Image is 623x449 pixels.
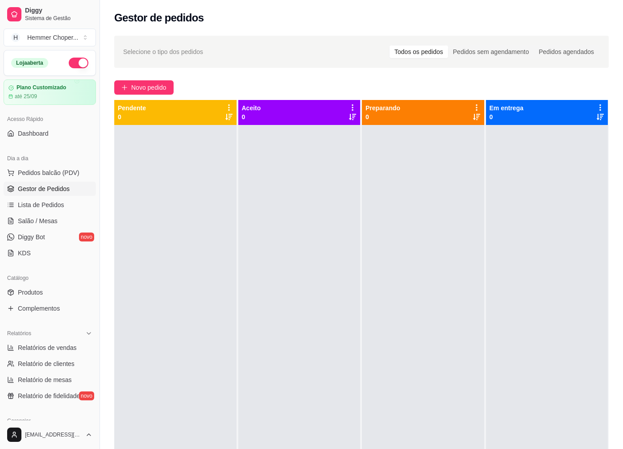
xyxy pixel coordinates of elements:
[365,104,400,112] p: Preparando
[7,330,31,337] span: Relatórios
[69,58,88,68] button: Alterar Status
[18,233,45,241] span: Diggy Bot
[4,4,96,25] a: DiggySistema de Gestão
[4,29,96,46] button: Select a team
[121,84,128,91] span: plus
[18,184,70,193] span: Gestor de Pedidos
[534,46,599,58] div: Pedidos agendados
[18,249,31,258] span: KDS
[18,375,72,384] span: Relatório de mesas
[4,357,96,371] a: Relatório de clientes
[4,301,96,316] a: Complementos
[242,104,261,112] p: Aceito
[490,112,523,121] p: 0
[4,112,96,126] div: Acesso Rápido
[4,126,96,141] a: Dashboard
[4,246,96,260] a: KDS
[18,288,43,297] span: Produtos
[17,84,66,91] article: Plano Customizado
[4,151,96,166] div: Dia a dia
[11,33,20,42] span: H
[4,166,96,180] button: Pedidos balcão (PDV)
[18,304,60,313] span: Complementos
[27,33,78,42] div: Hemmer Choper ...
[4,373,96,387] a: Relatório de mesas
[4,214,96,228] a: Salão / Mesas
[118,104,146,112] p: Pendente
[242,112,261,121] p: 0
[4,230,96,244] a: Diggy Botnovo
[4,285,96,299] a: Produtos
[365,112,400,121] p: 0
[18,129,49,138] span: Dashboard
[4,182,96,196] a: Gestor de Pedidos
[18,359,75,368] span: Relatório de clientes
[18,343,77,352] span: Relatórios de vendas
[118,112,146,121] p: 0
[25,15,92,22] span: Sistema de Gestão
[11,58,48,68] div: Loja aberta
[25,431,82,438] span: [EMAIL_ADDRESS][DOMAIN_NAME]
[18,168,79,177] span: Pedidos balcão (PDV)
[448,46,534,58] div: Pedidos sem agendamento
[131,83,166,92] span: Novo pedido
[114,11,204,25] h2: Gestor de pedidos
[4,79,96,105] a: Plano Customizadoaté 25/09
[123,47,203,57] span: Selecione o tipo dos pedidos
[18,216,58,225] span: Salão / Mesas
[25,7,92,15] span: Diggy
[390,46,448,58] div: Todos os pedidos
[15,93,37,100] article: até 25/09
[114,80,174,95] button: Novo pedido
[18,391,80,400] span: Relatório de fidelidade
[4,341,96,355] a: Relatórios de vendas
[18,200,64,209] span: Lista de Pedidos
[4,414,96,428] div: Gerenciar
[4,389,96,403] a: Relatório de fidelidadenovo
[490,104,523,112] p: Em entrega
[4,424,96,445] button: [EMAIL_ADDRESS][DOMAIN_NAME]
[4,271,96,285] div: Catálogo
[4,198,96,212] a: Lista de Pedidos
